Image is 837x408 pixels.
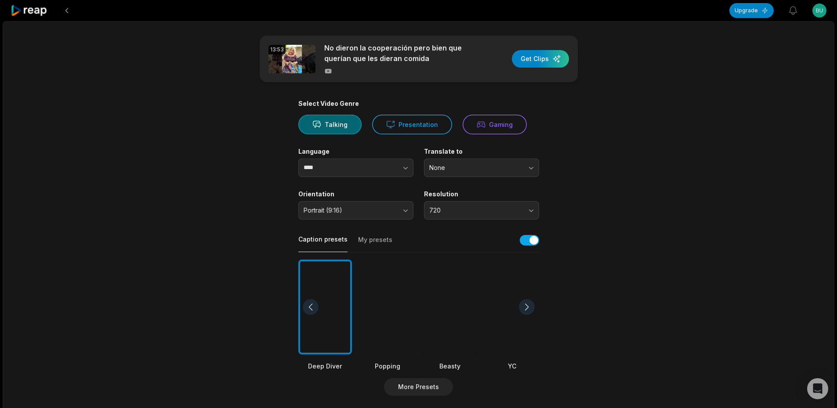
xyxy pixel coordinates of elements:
[424,159,539,177] button: None
[298,190,413,198] label: Orientation
[423,361,477,371] div: Beasty
[384,378,453,396] button: More Presets
[807,378,828,399] div: Open Intercom Messenger
[424,201,539,220] button: 720
[298,235,348,252] button: Caption presets
[486,361,539,371] div: YC
[429,164,522,172] span: None
[372,115,452,134] button: Presentation
[324,43,476,64] p: No dieron la cooperación pero bien que querían que les dieran comida
[298,100,539,108] div: Select Video Genre
[298,148,413,155] label: Language
[512,50,569,68] button: Get Clips
[424,190,539,198] label: Resolution
[298,115,362,134] button: Talking
[429,206,522,214] span: 720
[304,206,396,214] span: Portrait (9:16)
[729,3,774,18] button: Upgrade
[424,148,539,155] label: Translate to
[268,45,286,54] div: 13:53
[358,235,392,252] button: My presets
[361,361,414,371] div: Popping
[298,201,413,220] button: Portrait (9:16)
[463,115,527,134] button: Gaming
[298,361,352,371] div: Deep Diver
